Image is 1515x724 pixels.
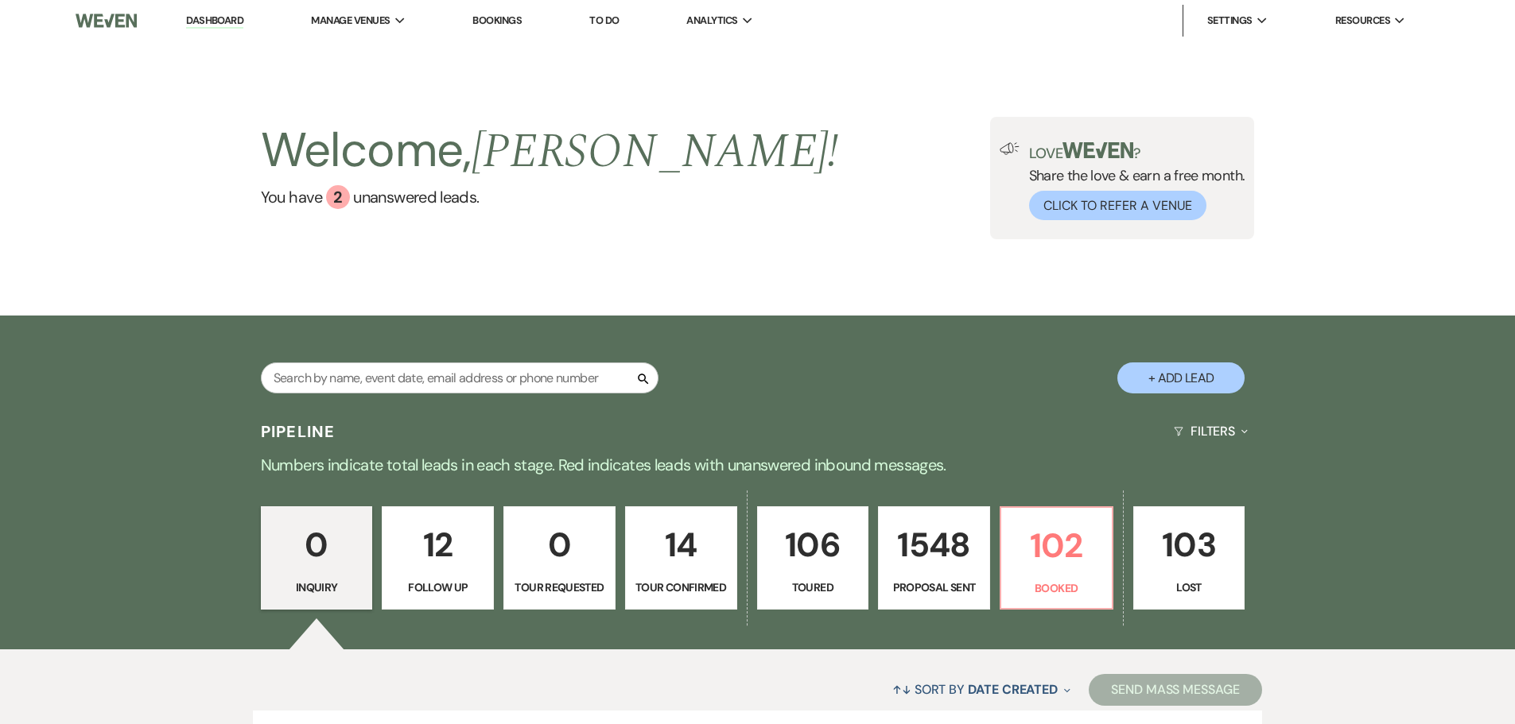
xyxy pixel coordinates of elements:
[261,117,839,185] h2: Welcome,
[1000,142,1020,155] img: loud-speaker-illustration.svg
[878,506,990,610] a: 1548Proposal Sent
[757,506,869,610] a: 106Toured
[1144,579,1235,596] p: Lost
[382,506,494,610] a: 12Follow Up
[514,579,605,596] p: Tour Requested
[888,518,980,571] p: 1548
[767,518,859,571] p: 106
[635,579,727,596] p: Tour Confirmed
[392,579,484,596] p: Follow Up
[625,506,737,610] a: 14Tour Confirmed
[767,579,859,596] p: Toured
[1029,142,1245,161] p: Love ?
[261,185,839,209] a: You have 2 unanswered leads.
[1020,142,1245,220] div: Share the love & earn a free month.
[1167,410,1254,452] button: Filters
[271,518,363,571] p: 0
[271,579,363,596] p: Inquiry
[968,681,1058,698] span: Date Created
[76,4,136,37] img: Weven Logo
[392,518,484,571] p: 12
[311,13,390,29] span: Manage Venues
[186,14,243,29] a: Dashboard
[472,115,839,188] span: [PERSON_NAME] !
[888,579,980,596] p: Proposal Sent
[886,668,1077,710] button: Sort By Date Created
[892,681,911,698] span: ↑↓
[1335,13,1390,29] span: Resources
[686,13,737,29] span: Analytics
[1000,506,1113,610] a: 102Booked
[1011,519,1102,572] p: 102
[472,14,522,27] a: Bookings
[261,420,336,443] h3: Pipeline
[635,518,727,571] p: 14
[1133,506,1245,610] a: 103Lost
[185,452,1330,478] p: Numbers indicate total leads in each stage. Red indicates leads with unanswered inbound messages.
[1062,142,1133,158] img: weven-logo-green.svg
[1029,191,1206,220] button: Click to Refer a Venue
[1207,13,1253,29] span: Settings
[1089,674,1262,706] button: Send Mass Message
[1144,518,1235,571] p: 103
[261,506,373,610] a: 0Inquiry
[326,185,350,209] div: 2
[503,506,616,610] a: 0Tour Requested
[589,14,619,27] a: To Do
[261,362,658,393] input: Search by name, event date, email address or phone number
[1117,362,1245,393] button: + Add Lead
[1011,579,1102,597] p: Booked
[514,518,605,571] p: 0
